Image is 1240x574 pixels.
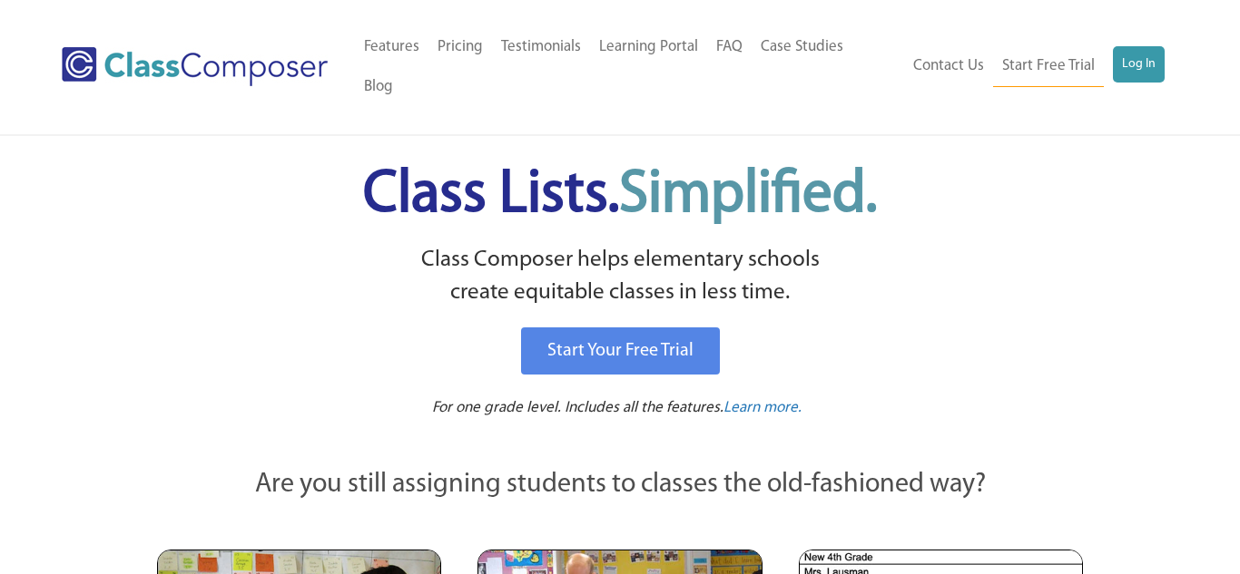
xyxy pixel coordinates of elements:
img: Class Composer [62,47,327,86]
span: Start Your Free Trial [547,342,694,360]
span: Learn more. [723,400,802,415]
a: Blog [355,67,402,107]
nav: Header Menu [899,46,1164,87]
a: Log In [1113,46,1165,83]
a: Start Free Trial [993,46,1104,87]
a: Features [355,27,428,67]
a: Pricing [428,27,492,67]
span: For one grade level. Includes all the features. [432,400,723,415]
span: Class Lists. [363,166,877,225]
a: Case Studies [752,27,852,67]
p: Are you still assigning students to classes the old-fashioned way? [157,465,1083,505]
a: Learn more. [723,397,802,420]
p: Class Composer helps elementary schools create equitable classes in less time. [154,244,1086,310]
nav: Header Menu [355,27,900,107]
a: Contact Us [904,46,993,86]
a: Start Your Free Trial [521,327,720,375]
a: Testimonials [492,27,590,67]
a: FAQ [707,27,752,67]
span: Simplified. [619,166,877,225]
a: Learning Portal [590,27,707,67]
